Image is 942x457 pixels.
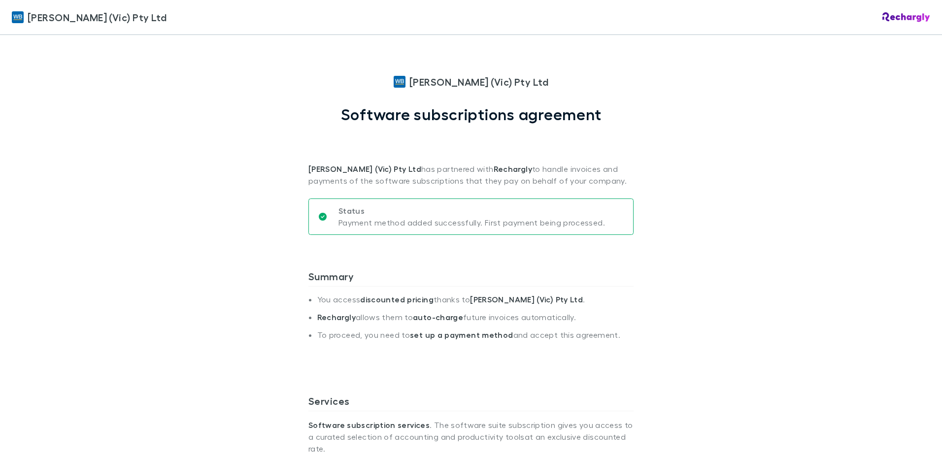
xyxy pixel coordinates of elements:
h3: Summary [308,270,634,286]
span: [PERSON_NAME] (Vic) Pty Ltd [409,74,548,89]
img: William Buck (Vic) Pty Ltd's Logo [394,76,405,88]
img: Rechargly Logo [882,12,930,22]
h3: Services [308,395,634,411]
p: Payment method added successfully. First payment being processed. [338,217,605,228]
strong: set up a payment method [410,330,513,340]
strong: Software subscription services [308,420,430,430]
strong: Rechargly [494,164,532,174]
strong: [PERSON_NAME] (Vic) Pty Ltd [308,164,421,174]
p: has partnered with to handle invoices and payments of the software subscriptions that they pay on... [308,124,634,187]
span: [PERSON_NAME] (Vic) Pty Ltd [28,10,167,25]
strong: [PERSON_NAME] (Vic) Pty Ltd [470,294,583,304]
li: allows them to future invoices automatically. [317,312,634,330]
p: Status [338,205,605,217]
li: To proceed, you need to and accept this agreement. [317,330,634,348]
strong: auto-charge [413,312,463,322]
strong: Rechargly [317,312,356,322]
li: You access thanks to . [317,294,634,312]
strong: discounted pricing [360,294,434,304]
img: William Buck (Vic) Pty Ltd's Logo [12,11,24,23]
h1: Software subscriptions agreement [341,105,602,124]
